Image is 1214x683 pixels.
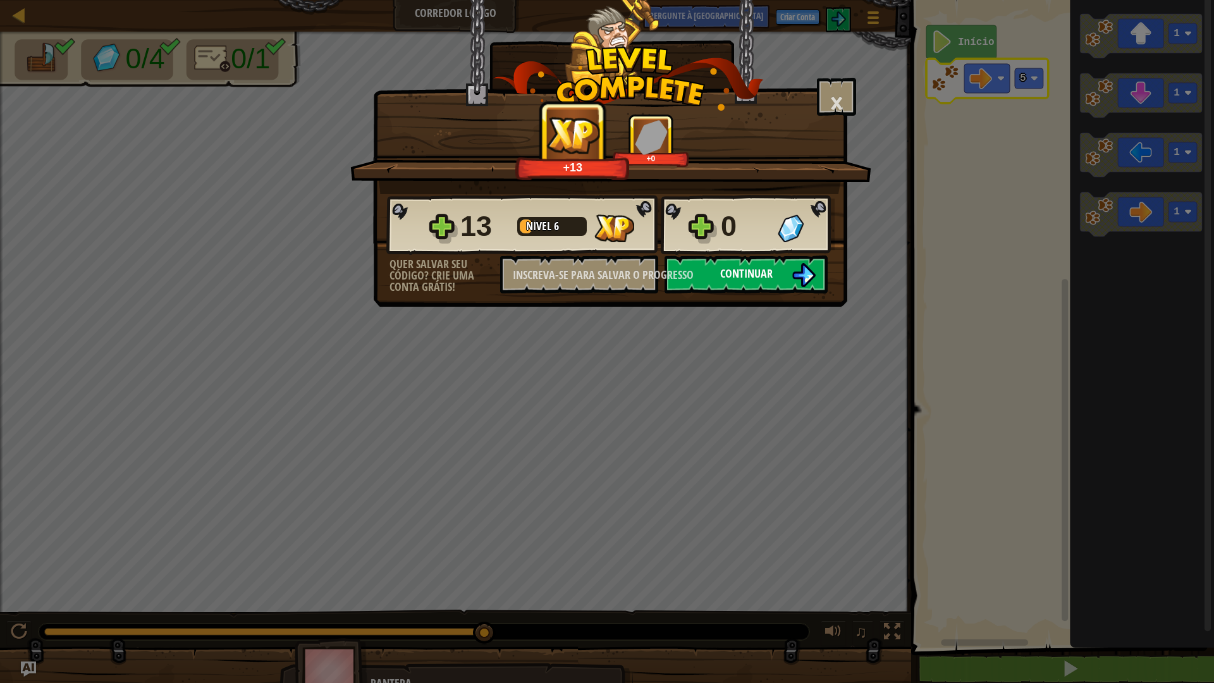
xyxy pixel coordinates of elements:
[720,266,773,281] font: Continuar
[460,210,492,242] font: 13
[594,214,634,242] img: XP Ganho
[563,161,583,175] font: +13
[792,263,816,287] img: Continuar
[526,218,551,234] font: Nível
[646,154,655,163] font: +0
[389,256,474,295] font: Quer salvar seu código? Crie uma conta grátis!
[493,47,764,111] img: level_complete.png
[545,115,602,155] img: XP Ganho
[500,255,658,293] button: Inscreva-se para salvar o progresso
[721,210,737,242] font: 0
[554,218,559,234] font: 6
[635,120,668,154] img: Gemas Ganhas
[778,214,804,242] img: Gemas Ganhas
[830,81,843,124] font: ×
[513,267,694,283] font: Inscreva-se para salvar o progresso
[665,255,828,293] button: Continuar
